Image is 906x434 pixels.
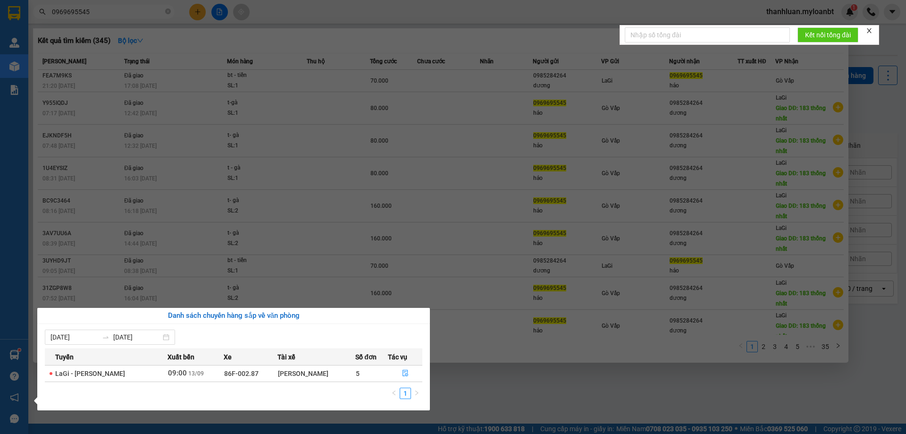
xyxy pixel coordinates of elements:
[388,352,407,362] span: Tác vụ
[277,352,295,362] span: Tài xế
[388,388,400,399] li: Previous Page
[391,390,397,396] span: left
[625,27,790,43] input: Nhập số tổng đài
[400,388,411,399] li: 1
[411,388,422,399] li: Next Page
[168,369,187,377] span: 09:00
[400,388,411,399] a: 1
[224,370,259,377] span: 86F-002.87
[866,27,872,34] span: close
[55,352,74,362] span: Tuyến
[50,332,98,342] input: Từ ngày
[411,388,422,399] button: right
[113,332,161,342] input: Đến ngày
[102,333,109,341] span: swap-right
[224,352,232,362] span: Xe
[388,388,400,399] button: left
[102,333,109,341] span: to
[805,30,851,40] span: Kết nối tổng đài
[402,370,409,377] span: file-done
[355,352,377,362] span: Số đơn
[188,370,204,377] span: 13/09
[356,370,360,377] span: 5
[168,352,194,362] span: Xuất bến
[55,370,125,377] span: LaGi - [PERSON_NAME]
[797,27,858,43] button: Kết nối tổng đài
[388,366,422,381] button: file-done
[278,368,355,379] div: [PERSON_NAME]
[45,310,422,322] div: Danh sách chuyến hàng sắp về văn phòng
[414,390,419,396] span: right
